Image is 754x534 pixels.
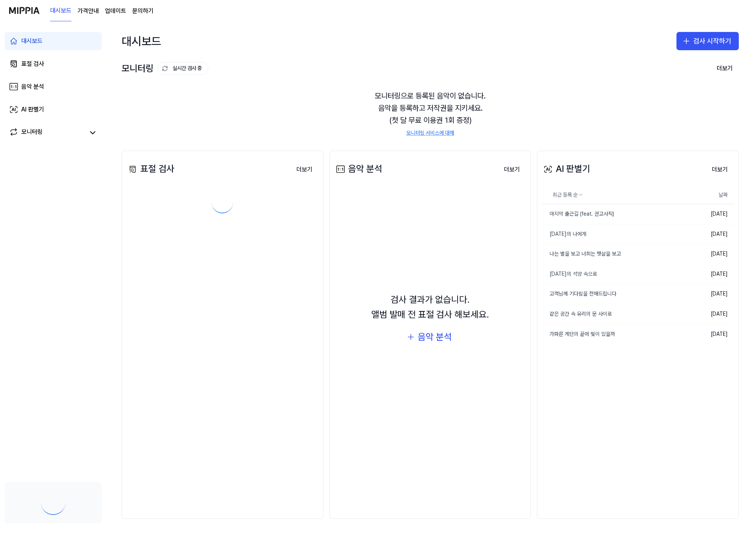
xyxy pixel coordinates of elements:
div: 고객님께 기다림을 전해드립니다 [542,290,616,298]
a: 문의하기 [132,6,154,16]
div: [DATE]의 나에게 [542,230,586,238]
div: 같은 공간 속 유리의 문 사이로 [542,310,612,318]
a: 가파른 계단의 끝에 빛이 있을까 [542,324,690,344]
a: 대시보드 [50,0,71,21]
div: 마지막 출근길 (feat. 권고사직) [542,210,614,218]
button: 가격안내 [78,6,99,16]
div: 모니터링으로 등록된 음악이 없습니다. 음악을 등록하고 저작권을 지키세요. (첫 달 무료 이용권 1회 증정) [122,81,739,146]
div: 나는 별을 보고 너희는 햇살을 보고 [542,250,621,258]
div: 표절 검사 [127,162,174,176]
a: 더보기 [290,161,318,177]
td: [DATE] [690,224,734,244]
a: 모니터링 [9,127,85,138]
div: 검사 결과가 없습니다. 앨범 발매 전 표절 검사 해보세요. [371,292,489,322]
a: 더보기 [498,161,526,177]
div: 음악 분석 [21,82,44,91]
div: 모니터링 [122,61,208,76]
button: 더보기 [290,162,318,177]
button: 더보기 [498,162,526,177]
a: [DATE]의 나에게 [542,224,690,244]
a: 표절 검사 [5,55,102,73]
td: [DATE] [690,244,734,264]
div: 표절 검사 [21,59,44,68]
button: 더보기 [706,162,734,177]
td: [DATE] [690,204,734,224]
div: 대시보드 [21,37,43,46]
a: 더보기 [706,161,734,177]
button: 더보기 [711,61,739,76]
button: 실시간 검사 중 [158,62,208,75]
a: 음악 분석 [5,78,102,96]
div: AI 판별기 [542,162,590,176]
button: 음악 분석 [401,328,459,346]
div: 모니터링 [21,127,43,138]
div: 음악 분석 [334,162,382,176]
a: 마지막 출근길 (feat. 권고사직) [542,204,690,224]
div: 음악 분석 [418,330,452,344]
a: 나는 별을 보고 너희는 햇살을 보고 [542,244,690,264]
a: AI 판별기 [5,100,102,119]
th: 날짜 [690,186,734,204]
td: [DATE] [690,304,734,324]
div: [DATE]의 석양 속으로 [542,270,597,278]
a: 모니터링 서비스에 대해 [406,129,454,137]
a: 고객님께 기다림을 전해드립니다 [542,284,690,304]
td: [DATE] [690,264,734,284]
a: 업데이트 [105,6,126,16]
div: 대시보드 [122,29,161,53]
td: [DATE] [690,284,734,304]
a: [DATE]의 석양 속으로 [542,264,690,284]
td: [DATE] [690,324,734,344]
button: 검사 시작하기 [676,32,739,50]
div: AI 판별기 [21,105,44,114]
a: 같은 공간 속 유리의 문 사이로 [542,304,690,324]
a: 대시보드 [5,32,102,50]
div: 가파른 계단의 끝에 빛이 있을까 [542,331,615,338]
